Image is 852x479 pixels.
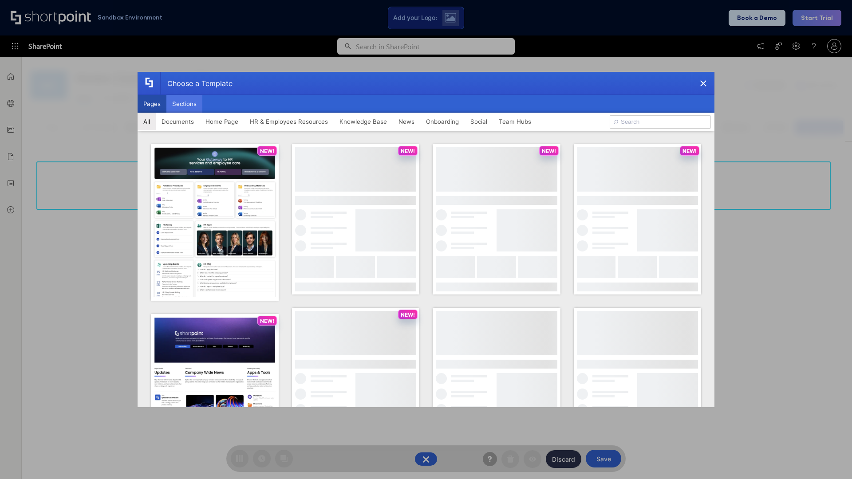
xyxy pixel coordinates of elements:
[692,376,852,479] iframe: Chat Widget
[401,311,415,318] p: NEW!
[465,113,493,130] button: Social
[493,113,537,130] button: Team Hubs
[401,148,415,154] p: NEW!
[138,95,166,113] button: Pages
[393,113,420,130] button: News
[260,148,274,154] p: NEW!
[138,72,714,407] div: template selector
[160,72,233,94] div: Choose a Template
[682,148,697,154] p: NEW!
[260,318,274,324] p: NEW!
[334,113,393,130] button: Knowledge Base
[166,95,202,113] button: Sections
[138,113,156,130] button: All
[156,113,200,130] button: Documents
[244,113,334,130] button: HR & Employees Resources
[610,115,711,129] input: Search
[542,148,556,154] p: NEW!
[420,113,465,130] button: Onboarding
[200,113,244,130] button: Home Page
